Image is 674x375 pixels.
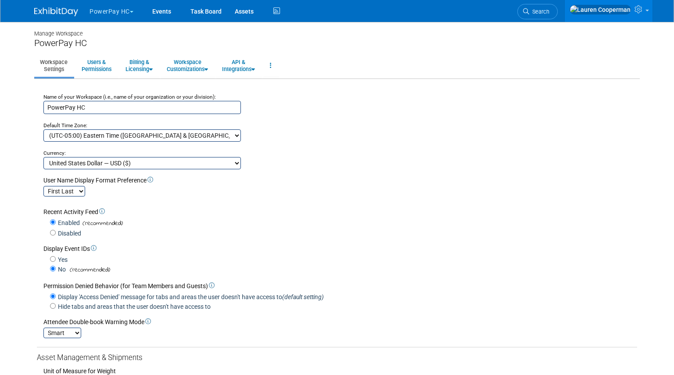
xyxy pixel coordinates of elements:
div: Recent Activity Feed [43,207,637,216]
div: Asset Management & Shipments [37,353,637,363]
div: Attendee Double-book Warning Mode [43,318,637,326]
label: Enabled [56,218,80,227]
img: ExhibitDay [34,7,78,16]
small: Name of your Workspace (i.e., name of your organization or your division): [43,94,216,100]
span: Search [529,8,549,15]
small: Currency: [43,150,66,156]
a: Users &Permissions [76,55,117,76]
span: (recommended) [67,265,110,275]
div: User Name Display Format Preference [43,176,637,185]
i: (default setting) [282,293,324,300]
div: Permission Denied Behavior (for Team Members and Guests) [43,282,637,290]
img: Lauren Cooperman [570,5,631,14]
div: Display Event IDs [43,244,637,253]
a: API &Integrations [216,55,261,76]
a: Billing &Licensing [120,55,158,76]
span: (recommended) [80,219,123,228]
a: Search [517,4,558,19]
label: Hide tabs and areas that the user doesn't have access to [56,302,211,311]
a: WorkspaceSettings [34,55,73,76]
label: Disabled [56,229,81,238]
div: PowerPay HC [34,38,640,49]
label: Display 'Access Denied' message for tabs and areas the user doesn't have access to [56,293,324,301]
div: Manage Workspace [34,22,640,38]
input: Name of your organization [43,101,241,114]
label: No [56,265,66,274]
a: WorkspaceCustomizations [161,55,214,76]
label: Yes [56,255,68,264]
small: Default Time Zone: [43,122,87,129]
